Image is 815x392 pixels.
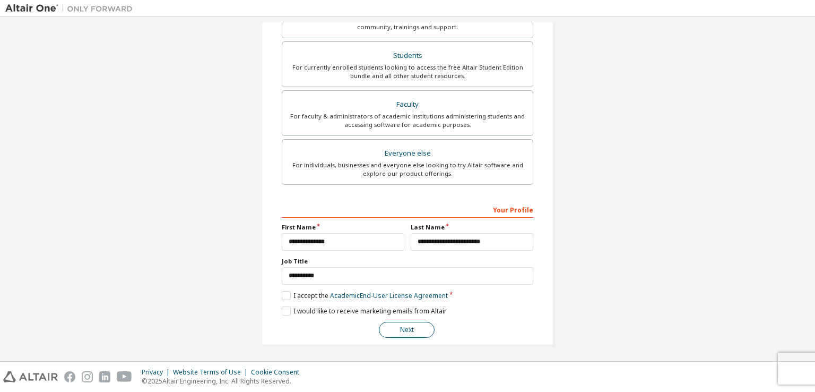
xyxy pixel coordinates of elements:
button: Next [379,322,435,338]
p: © 2025 Altair Engineering, Inc. All Rights Reserved. [142,377,306,386]
div: Cookie Consent [251,368,306,377]
div: Everyone else [289,146,526,161]
label: I would like to receive marketing emails from Altair [282,306,447,316]
label: Last Name [411,223,533,232]
img: facebook.svg [64,371,75,382]
label: Job Title [282,257,533,266]
div: For individuals, businesses and everyone else looking to try Altair software and explore our prod... [289,161,526,178]
img: youtube.svg [117,371,132,382]
div: For existing customers looking to access software downloads, HPC resources, community, trainings ... [289,14,526,31]
div: Faculty [289,97,526,112]
div: Privacy [142,368,173,377]
a: Academic End-User License Agreement [330,291,448,300]
div: Your Profile [282,201,533,218]
img: Altair One [5,3,138,14]
img: altair_logo.svg [3,371,58,382]
label: I accept the [282,291,448,300]
label: First Name [282,223,404,232]
img: instagram.svg [82,371,93,382]
div: For faculty & administrators of academic institutions administering students and accessing softwa... [289,112,526,129]
div: For currently enrolled students looking to access the free Altair Student Edition bundle and all ... [289,63,526,80]
div: Website Terms of Use [173,368,251,377]
img: linkedin.svg [99,371,110,382]
div: Students [289,48,526,63]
